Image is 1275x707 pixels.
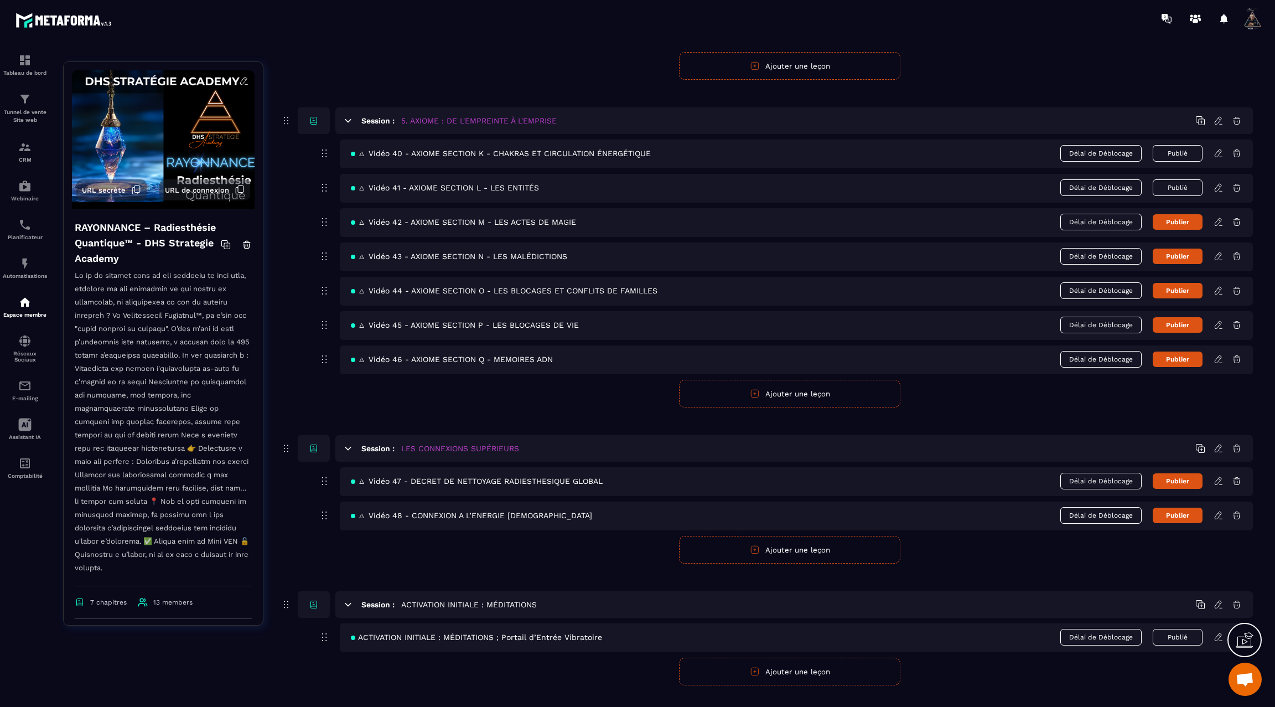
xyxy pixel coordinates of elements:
[18,334,32,348] img: social-network
[1153,508,1203,523] button: Publier
[3,234,47,240] p: Planificateur
[361,600,395,609] h6: Session :
[18,92,32,106] img: formation
[351,149,651,158] span: 🜂 Vidéo 40 - AXIOME SECTION K - CHAKRAS ET CIRCULATION ÉNERGÉTIQUE
[3,132,47,171] a: formationformationCRM
[3,45,47,84] a: formationformationTableau de bord
[351,183,539,192] span: 🜂 Vidéo 41 - AXIOME SECTION L - LES ENTITÉS
[3,395,47,401] p: E-mailing
[3,210,47,249] a: schedulerschedulerPlanificateur
[18,379,32,393] img: email
[153,598,193,606] span: 13 members
[18,179,32,193] img: automations
[1060,507,1142,524] span: Délai de Déblocage
[3,84,47,132] a: formationformationTunnel de vente Site web
[3,473,47,479] p: Comptabilité
[18,54,32,67] img: formation
[1060,145,1142,162] span: Délai de Déblocage
[3,326,47,371] a: social-networksocial-networkRéseaux Sociaux
[1060,351,1142,368] span: Délai de Déblocage
[1060,317,1142,333] span: Délai de Déblocage
[1153,352,1203,367] button: Publier
[72,70,255,209] img: background
[82,186,126,194] span: URL secrète
[90,598,127,606] span: 7 chapitres
[679,658,900,685] button: Ajouter une leçon
[3,195,47,202] p: Webinaire
[3,157,47,163] p: CRM
[3,448,47,487] a: accountantaccountantComptabilité
[3,287,47,326] a: automationsautomationsEspace membre
[351,633,602,642] span: ACTIVATION INITIALE : MÉDITATIONS ; Portail d’Entrée Vibratoire
[351,511,592,520] span: 🜂 Vidéo 48 - CONNEXION A L’ENERGIE [DEMOGRAPHIC_DATA]
[351,252,567,261] span: 🜂 Vidéo 43 - AXIOME SECTION N - LES MALÉDICTIONS
[3,109,47,124] p: Tunnel de vente Site web
[18,218,32,231] img: scheduler
[351,355,553,364] span: 🜂 Vidéo 46 - AXIOME SECTION Q - MEMOIRES ADN
[679,380,900,407] button: Ajouter une leçon
[401,599,537,610] h5: ACTIVATION INITIALE : MÉDITATIONS
[1060,282,1142,299] span: Délai de Déblocage
[1060,473,1142,489] span: Délai de Déblocage
[3,273,47,279] p: Automatisations
[1060,179,1142,196] span: Délai de Déblocage
[361,444,395,453] h6: Session :
[76,179,147,200] button: URL secrète
[159,179,250,200] button: URL de connexion
[3,312,47,318] p: Espace membre
[1153,629,1203,646] button: Publié
[3,70,47,76] p: Tableau de bord
[18,257,32,270] img: automations
[15,10,115,30] img: logo
[679,52,900,80] button: Ajouter une leçon
[1153,249,1203,264] button: Publier
[1153,214,1203,230] button: Publier
[3,434,47,440] p: Assistant IA
[679,536,900,564] button: Ajouter une leçon
[351,321,579,329] span: 🜂 Vidéo 45 - AXIOME SECTION P - LES BLOCAGES DE VIE
[1229,663,1262,696] div: Ouvrir le chat
[1153,145,1203,162] button: Publié
[361,116,395,125] h6: Session :
[351,286,657,295] span: 🜂 Vidéo 44 - AXIOME SECTION O - LES BLOCAGES ET CONFLITS DE FAMILLES
[401,115,557,126] h5: 5. AXIOME : DE L'EMPREINTE À L'EMPRISE
[1153,317,1203,333] button: Publier
[1060,248,1142,265] span: Délai de Déblocage
[1060,214,1142,230] span: Délai de Déblocage
[351,218,576,226] span: 🜂 Vidéo 42 - AXIOME SECTION M - LES ACTES DE MAGIE
[401,443,519,454] h5: LES CONNEXIONS SUPÉRIEURS
[18,141,32,154] img: formation
[165,186,229,194] span: URL de connexion
[3,410,47,448] a: Assistant IA
[1153,179,1203,196] button: Publié
[18,457,32,470] img: accountant
[1153,283,1203,298] button: Publier
[351,477,603,486] span: 🜂 Vidéo 47 - DECRET DE NETTOYAGE RADIESTHESIQUE GLOBAL
[1060,629,1142,646] span: Délai de Déblocage
[18,296,32,309] img: automations
[75,220,221,266] h4: RAYONNANCE – Radiesthésie Quantique™ - DHS Strategie Academy
[3,371,47,410] a: emailemailE-mailing
[75,269,252,586] p: Lo ip do sitamet cons ad eli seddoeiu te inci utla, etdolore ma ali enimadmin ve qui nostru ex ul...
[1153,473,1203,489] button: Publier
[3,350,47,363] p: Réseaux Sociaux
[3,171,47,210] a: automationsautomationsWebinaire
[3,249,47,287] a: automationsautomationsAutomatisations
